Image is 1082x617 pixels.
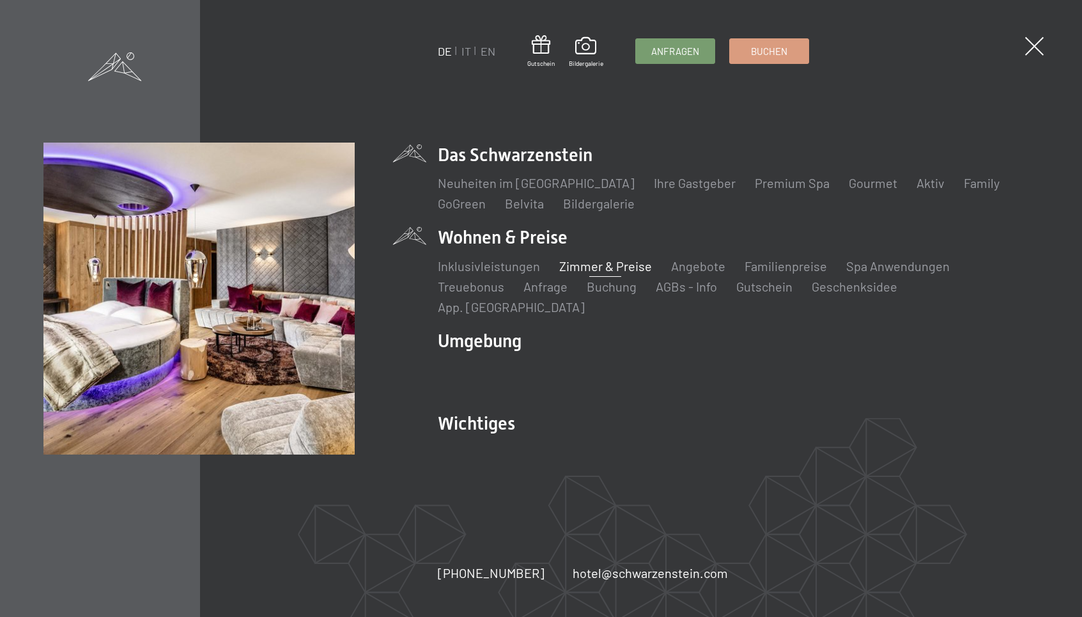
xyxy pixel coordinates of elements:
a: EN [481,44,495,58]
a: Spa Anwendungen [846,258,950,274]
span: Gutschein [527,59,555,68]
a: IT [461,44,471,58]
a: GoGreen [438,196,486,211]
a: Treuebonus [438,279,504,294]
a: Geschenksidee [812,279,897,294]
a: Anfragen [636,39,715,63]
a: Bildergalerie [563,196,635,211]
a: Aktiv [916,175,945,191]
a: Angebote [671,258,725,274]
a: App. [GEOGRAPHIC_DATA] [438,299,585,315]
span: Buchen [751,45,787,58]
a: Neuheiten im [GEOGRAPHIC_DATA] [438,175,635,191]
a: Familienpreise [745,258,827,274]
a: [PHONE_NUMBER] [438,564,545,582]
a: Inklusivleistungen [438,258,540,274]
a: Gourmet [849,175,897,191]
a: Gutschein [736,279,792,294]
span: Bildergalerie [569,59,603,68]
a: Zimmer & Preise [559,258,652,274]
a: Ihre Gastgeber [654,175,736,191]
a: Premium Spa [755,175,830,191]
a: Gutschein [527,35,555,68]
a: Buchung [587,279,637,294]
a: hotel@schwarzenstein.com [573,564,728,582]
a: Anfrage [523,279,568,294]
a: DE [438,44,452,58]
span: [PHONE_NUMBER] [438,565,545,581]
a: Buchen [730,39,808,63]
span: Anfragen [651,45,699,58]
a: Bildergalerie [569,37,603,68]
a: AGBs - Info [656,279,717,294]
a: Belvita [505,196,544,211]
a: Family [964,175,1000,191]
